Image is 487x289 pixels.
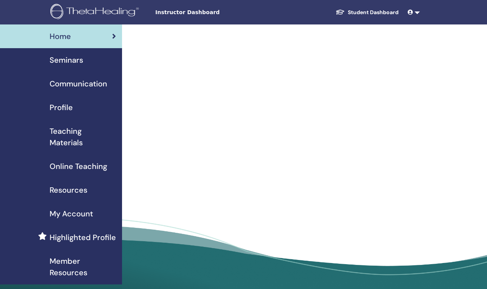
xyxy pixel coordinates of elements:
[155,8,270,16] span: Instructor Dashboard
[336,9,345,15] img: graduation-cap-white.svg
[50,31,71,42] span: Home
[329,5,405,19] a: Student Dashboard
[50,4,141,21] img: logo.png
[50,208,93,219] span: My Account
[50,255,116,278] span: Member Resources
[50,161,107,172] span: Online Teaching
[50,54,83,66] span: Seminars
[50,184,87,196] span: Resources
[50,102,73,113] span: Profile
[50,232,116,243] span: Highlighted Profile
[50,78,107,89] span: Communication
[50,125,116,148] span: Teaching Materials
